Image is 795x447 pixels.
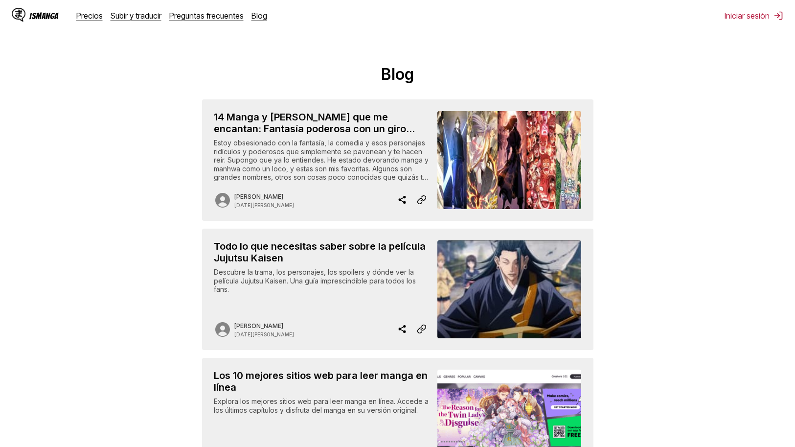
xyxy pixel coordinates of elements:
[29,11,59,21] font: IsManga
[234,202,294,208] p: Fecha de publicación
[437,240,581,338] img: Imagen de portada de Todo lo que necesitas saber sobre la película Jujutsu Kaisen
[251,11,267,21] a: Blog
[214,397,429,414] font: Explora los mejores sitios web para leer manga en línea. Accede a los últimos capítulos y disfrut...
[234,202,294,208] font: [DATE][PERSON_NAME]
[234,331,294,337] p: Fecha de publicación
[417,323,427,335] img: Copiar enlace del artículo
[214,111,415,146] font: 14 Manga y [PERSON_NAME] que me encantan: Fantasía poderosa con un giro inesperado
[214,268,416,293] font: Descubre la trama, los personajes, los spoilers y dónde ver la película Jujutsu Kaisen. Una guía ...
[202,229,593,350] a: Todo lo que necesitas saber sobre la película Jujutsu Kaisen
[214,191,231,209] img: Avatar del autor
[397,323,407,335] img: Compartir blog
[76,11,103,21] a: Precios
[381,65,414,84] font: Blog
[773,11,783,21] img: desconectar
[214,370,428,393] font: Los 10 mejores sitios web para leer manga en línea
[202,99,593,221] a: 14 Manga y Manhwa que me encantan: Fantasía poderosa con un giro inesperado
[234,193,283,200] font: [PERSON_NAME]
[725,11,783,21] button: Iniciar sesión
[234,322,283,329] font: [PERSON_NAME]
[234,322,294,329] p: Autor
[437,111,581,209] img: Imagen de portada para 14 Manga y Manhwa que me encantan: Fantasía poderosa con un giro
[725,11,770,21] font: Iniciar sesión
[234,331,294,337] font: [DATE][PERSON_NAME]
[417,194,427,206] img: Copiar enlace del artículo
[12,8,25,22] img: Logotipo de IsManga
[169,11,244,21] a: Preguntas frecuentes
[12,8,76,24] a: Logotipo de IsMangaIsManga
[214,240,426,264] font: Todo lo que necesitas saber sobre la película Jujutsu Kaisen
[111,11,161,21] a: Subir y traducir
[234,193,294,200] p: Autor
[214,321,231,338] img: Avatar del autor
[214,139,429,215] font: Estoy obsesionado con la fantasía, la comedia y esos personajes ridículos y poderosos que simplem...
[397,194,407,206] img: Compartir blog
